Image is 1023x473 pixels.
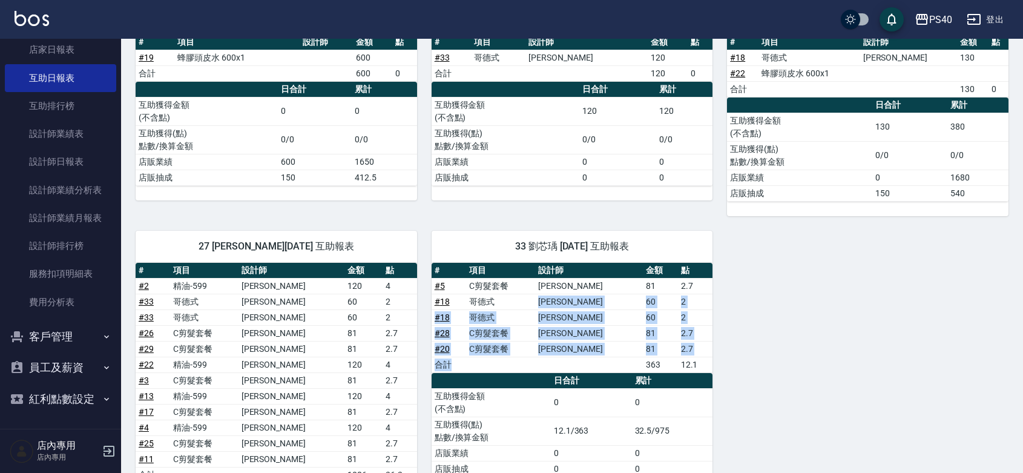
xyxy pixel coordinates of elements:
[383,325,417,341] td: 2.7
[432,35,472,50] th: #
[170,451,238,467] td: C剪髮套餐
[383,263,417,279] th: 點
[957,50,988,65] td: 130
[727,170,872,185] td: 店販業績
[238,341,344,357] td: [PERSON_NAME]
[170,372,238,388] td: C剪髮套餐
[632,373,713,389] th: 累計
[238,435,344,451] td: [PERSON_NAME]
[860,35,957,50] th: 設計師
[238,372,344,388] td: [PERSON_NAME]
[688,65,713,81] td: 0
[947,98,1008,113] th: 累計
[758,35,860,50] th: 項目
[136,170,278,185] td: 店販抽成
[947,141,1008,170] td: 0/0
[872,98,948,113] th: 日合計
[880,7,904,31] button: save
[344,451,383,467] td: 81
[432,357,467,372] td: 合計
[238,357,344,372] td: [PERSON_NAME]
[139,391,154,401] a: #13
[5,204,116,232] a: 設計師業績月報表
[432,35,713,82] table: a dense table
[435,297,450,306] a: #18
[643,325,678,341] td: 81
[15,11,49,26] img: Logo
[5,148,116,176] a: 設計師日報表
[10,439,34,463] img: Person
[432,65,472,81] td: 合計
[643,278,678,294] td: 81
[947,170,1008,185] td: 1680
[435,53,450,62] a: #33
[383,420,417,435] td: 4
[352,170,417,185] td: 412.5
[656,170,712,185] td: 0
[238,263,344,279] th: 設計師
[136,154,278,170] td: 店販業績
[678,309,713,325] td: 2
[139,375,149,385] a: #3
[238,420,344,435] td: [PERSON_NAME]
[5,176,116,204] a: 設計師業績分析表
[392,35,417,50] th: 點
[170,357,238,372] td: 精油-599
[170,263,238,279] th: 項目
[352,82,417,98] th: 累計
[278,154,352,170] td: 600
[37,452,99,463] p: 店內專用
[727,35,1008,98] table: a dense table
[947,185,1008,201] td: 540
[170,325,238,341] td: C剪髮套餐
[383,357,417,372] td: 4
[525,50,648,65] td: [PERSON_NAME]
[656,154,712,170] td: 0
[535,341,642,357] td: [PERSON_NAME]
[174,35,300,50] th: 項目
[352,125,417,154] td: 0/0
[383,372,417,388] td: 2.7
[551,417,632,445] td: 12.1/363
[37,440,99,452] h5: 店內專用
[5,260,116,288] a: 服務扣項明細表
[139,313,154,322] a: #33
[238,451,344,467] td: [PERSON_NAME]
[727,141,872,170] td: 互助獲得(點) 點數/換算金額
[383,404,417,420] td: 2.7
[758,50,860,65] td: 哥德式
[383,388,417,404] td: 4
[525,35,648,50] th: 設計師
[353,65,392,81] td: 600
[5,36,116,64] a: 店家日報表
[872,141,948,170] td: 0/0
[344,263,383,279] th: 金額
[678,325,713,341] td: 2.7
[579,97,656,125] td: 120
[535,325,642,341] td: [PERSON_NAME]
[344,435,383,451] td: 81
[446,240,699,253] span: 33 劉芯瑀 [DATE] 互助報表
[432,154,579,170] td: 店販業績
[383,435,417,451] td: 2.7
[551,445,632,461] td: 0
[300,35,353,50] th: 設計師
[139,344,154,354] a: #29
[730,53,745,62] a: #18
[435,281,445,291] a: #5
[435,313,450,322] a: #18
[344,388,383,404] td: 120
[727,113,872,141] td: 互助獲得金額 (不含點)
[344,404,383,420] td: 81
[432,82,713,186] table: a dense table
[344,294,383,309] td: 60
[656,82,712,98] th: 累計
[278,97,352,125] td: 0
[632,445,713,461] td: 0
[139,438,154,448] a: #25
[432,97,579,125] td: 互助獲得金額 (不含點)
[5,92,116,120] a: 互助排行榜
[758,65,860,81] td: 蜂膠頭皮水 600x1
[383,341,417,357] td: 2.7
[632,417,713,445] td: 32.5/975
